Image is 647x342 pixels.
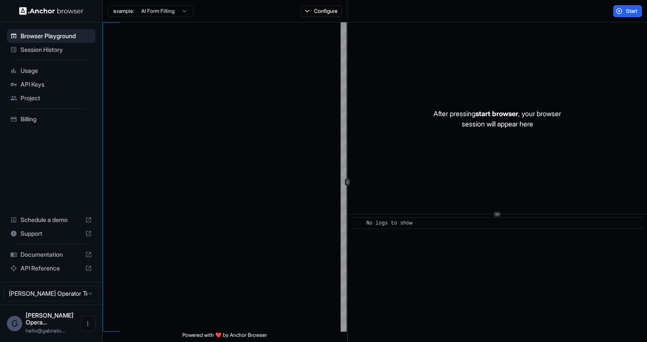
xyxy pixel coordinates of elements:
div: Documentation [7,248,95,261]
p: After pressing , your browser session will appear here [433,108,561,129]
span: No logs to show [366,220,413,226]
button: Start [613,5,642,17]
span: example: [113,8,134,15]
span: Powered with ❤️ by Anchor Browser [182,332,267,342]
div: G [7,316,22,331]
span: hello@gabrieloperator.com [26,327,65,334]
span: API Keys [21,80,92,89]
span: Browser Playground [21,32,92,40]
div: Schedule a demo [7,213,95,227]
span: Documentation [21,250,82,259]
span: Session History [21,45,92,54]
img: Anchor Logo [19,7,83,15]
span: ​ [356,219,360,228]
button: Configure [301,5,342,17]
div: Support [7,227,95,240]
div: API Reference [7,261,95,275]
span: Project [21,94,92,102]
div: API Keys [7,78,95,91]
span: Billing [21,115,92,123]
div: Usage [7,64,95,78]
span: API Reference [21,264,82,273]
span: Support [21,229,82,238]
button: Open menu [80,316,95,331]
div: Session History [7,43,95,57]
div: Project [7,91,95,105]
span: Schedule a demo [21,216,82,224]
div: Billing [7,112,95,126]
span: start browser [475,109,518,118]
div: Browser Playground [7,29,95,43]
span: Start [626,8,638,15]
span: Usage [21,66,92,75]
span: Gabriel Operator [26,312,74,326]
